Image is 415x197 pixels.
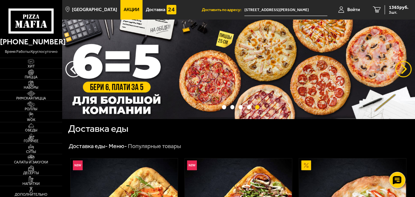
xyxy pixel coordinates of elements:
[389,5,408,10] span: 1365 руб.
[73,160,83,170] img: Новинка
[72,8,118,12] span: [GEOGRAPHIC_DATA]
[128,143,181,150] div: Популярные товары
[244,4,327,16] input: Ваш адрес доставки
[347,8,360,12] span: Войти
[389,10,408,14] span: 3 шт.
[239,105,243,109] button: точки переключения
[109,143,127,150] a: Меню-
[146,8,165,12] span: Доставка
[247,105,251,109] button: точки переключения
[65,61,82,77] button: следующий
[69,143,108,150] a: Доставка еды-
[230,105,235,109] button: точки переключения
[68,124,128,134] h1: Доставка еды
[301,160,311,170] img: Акционный
[124,8,139,12] span: Акции
[167,5,176,15] img: 15daf4d41897b9f0e9f617042186c801.svg
[187,160,197,170] img: Новинка
[395,61,412,77] button: предыдущий
[255,105,259,109] button: точки переключения
[202,8,244,12] span: Доставить по адресу:
[222,105,226,109] button: точки переключения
